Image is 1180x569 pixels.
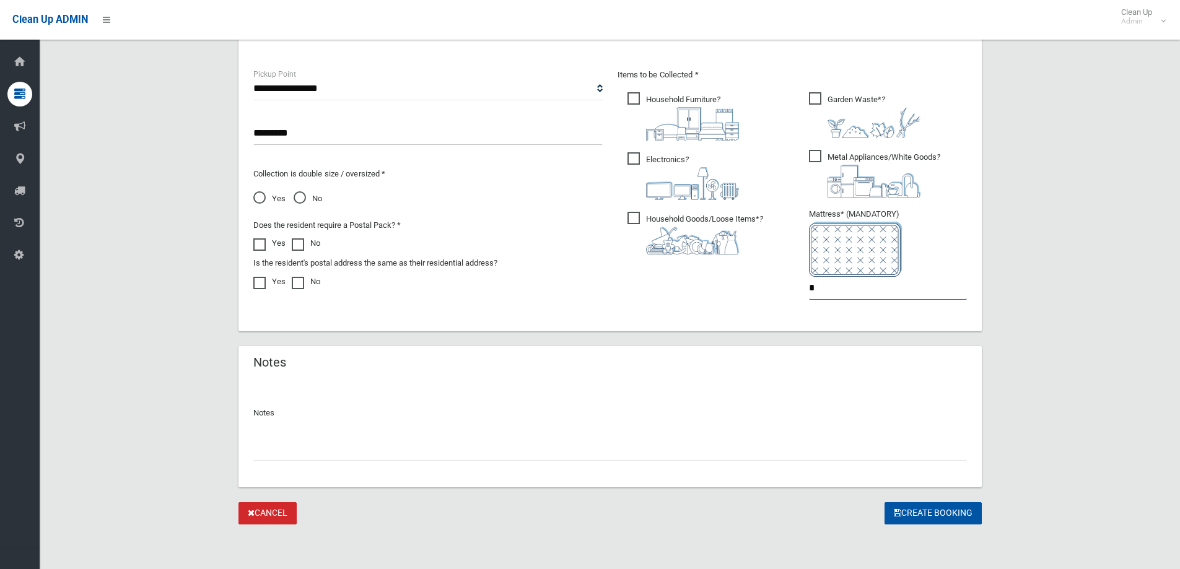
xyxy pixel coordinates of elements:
[253,256,497,271] label: Is the resident's postal address the same as their residential address?
[627,212,763,254] span: Household Goods/Loose Items*
[294,191,322,206] span: No
[646,107,739,141] img: aa9efdbe659d29b613fca23ba79d85cb.png
[253,167,603,181] p: Collection is double size / oversized *
[618,67,967,82] p: Items to be Collected *
[809,222,902,277] img: e7408bece873d2c1783593a074e5cb2f.png
[828,95,920,138] i: ?
[646,214,763,254] i: ?
[292,274,320,289] label: No
[238,350,301,375] header: Notes
[828,107,920,138] img: 4fd8a5c772b2c999c83690221e5242e0.png
[627,152,739,200] span: Electronics
[828,152,940,198] i: ?
[646,95,739,141] i: ?
[809,209,967,277] span: Mattress* (MANDATORY)
[253,274,286,289] label: Yes
[253,191,286,206] span: Yes
[828,165,920,198] img: 36c1b0289cb1767239cdd3de9e694f19.png
[12,14,88,25] span: Clean Up ADMIN
[809,92,920,138] span: Garden Waste*
[1121,17,1152,26] small: Admin
[292,236,320,251] label: No
[646,167,739,200] img: 394712a680b73dbc3d2a6a3a7ffe5a07.png
[627,92,739,141] span: Household Furniture
[646,227,739,254] img: b13cc3517677393f34c0a387616ef184.png
[809,150,940,198] span: Metal Appliances/White Goods
[646,155,739,200] i: ?
[253,218,401,233] label: Does the resident require a Postal Pack? *
[885,502,982,525] button: Create Booking
[253,236,286,251] label: Yes
[238,502,297,525] a: Cancel
[253,406,967,420] p: Notes
[1115,7,1165,26] span: Clean Up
